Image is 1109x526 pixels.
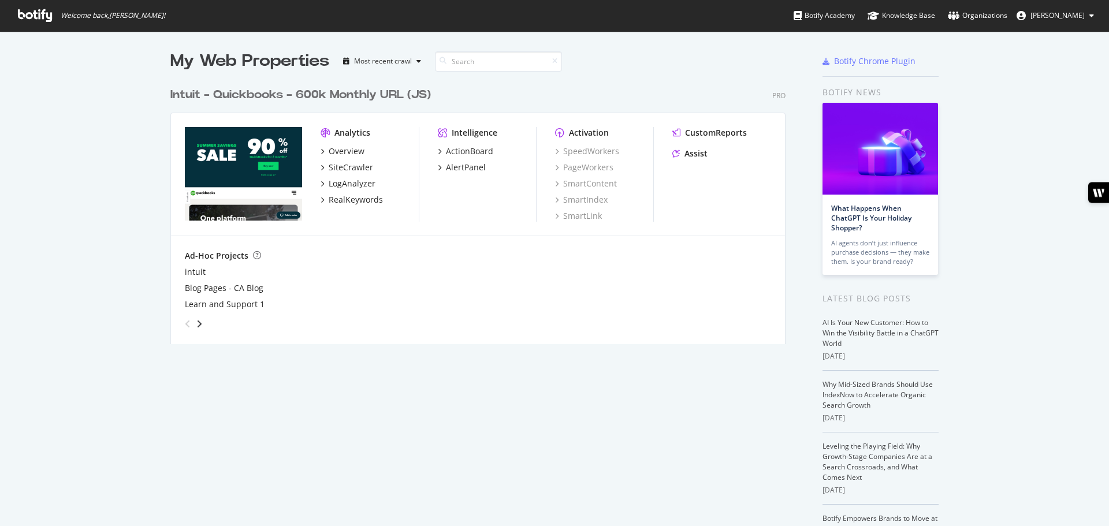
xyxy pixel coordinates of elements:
[823,103,938,195] img: What Happens When ChatGPT Is Your Holiday Shopper?
[684,148,708,159] div: Assist
[170,87,436,103] a: Intuit - Quickbooks - 600k Monthly URL (JS)
[555,194,608,206] a: SmartIndex
[338,52,426,70] button: Most recent crawl
[185,250,248,262] div: Ad-Hoc Projects
[334,127,370,139] div: Analytics
[329,178,375,189] div: LogAnalyzer
[438,162,486,173] a: AlertPanel
[831,238,929,266] div: AI agents don’t just influence purchase decisions — they make them. Is your brand ready?
[672,127,747,139] a: CustomReports
[831,203,911,233] a: What Happens When ChatGPT Is Your Holiday Shopper?
[834,55,916,67] div: Botify Chrome Plugin
[1030,10,1085,20] span: Sylvia Luong
[823,441,932,482] a: Leveling the Playing Field: Why Growth-Stage Companies Are at a Search Crossroads, and What Comes...
[195,318,203,330] div: angle-right
[321,178,375,189] a: LogAnalyzer
[948,10,1007,21] div: Organizations
[794,10,855,21] div: Botify Academy
[180,315,195,333] div: angle-left
[329,146,364,157] div: Overview
[321,146,364,157] a: Overview
[823,413,939,423] div: [DATE]
[61,11,165,20] span: Welcome back, [PERSON_NAME] !
[823,55,916,67] a: Botify Chrome Plugin
[868,10,935,21] div: Knowledge Base
[438,146,493,157] a: ActionBoard
[555,210,602,222] a: SmartLink
[185,266,206,278] a: intuit
[185,282,263,294] a: Blog Pages - CA Blog
[823,379,933,410] a: Why Mid-Sized Brands Should Use IndexNow to Accelerate Organic Search Growth
[170,50,329,73] div: My Web Properties
[446,146,493,157] div: ActionBoard
[685,127,747,139] div: CustomReports
[772,91,786,100] div: Pro
[329,194,383,206] div: RealKeywords
[452,127,497,139] div: Intelligence
[569,127,609,139] div: Activation
[823,292,939,305] div: Latest Blog Posts
[321,162,373,173] a: SiteCrawler
[555,162,613,173] a: PageWorkers
[321,194,383,206] a: RealKeywords
[435,51,562,72] input: Search
[555,146,619,157] a: SpeedWorkers
[170,87,431,103] div: Intuit - Quickbooks - 600k Monthly URL (JS)
[185,299,265,310] a: Learn and Support 1
[446,162,486,173] div: AlertPanel
[185,127,302,221] img: quickbooks.intuit.com
[170,73,795,344] div: grid
[354,58,412,65] div: Most recent crawl
[823,318,939,348] a: AI Is Your New Customer: How to Win the Visibility Battle in a ChatGPT World
[823,485,939,495] div: [DATE]
[1007,6,1103,25] button: [PERSON_NAME]
[823,351,939,361] div: [DATE]
[555,178,617,189] a: SmartContent
[823,86,939,99] div: Botify news
[329,162,373,173] div: SiteCrawler
[672,148,708,159] a: Assist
